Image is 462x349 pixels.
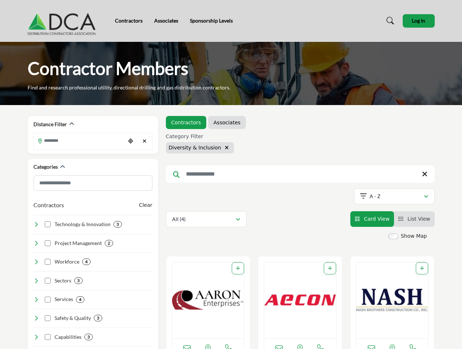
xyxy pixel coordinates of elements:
[85,259,88,264] b: 4
[328,265,332,271] a: Add To List
[77,278,80,283] b: 3
[82,258,91,265] div: 4 Results For Workforce
[355,216,390,222] a: View Card
[407,216,430,222] span: List View
[364,216,389,222] span: Card View
[55,296,73,303] h4: Services: Comprehensive offerings for pipeline construction, maintenance, and repair across vario...
[264,262,336,338] img: AECON Group Inc.
[166,165,435,183] input: Search Keyword
[74,277,83,284] div: 3 Results For Sectors
[28,84,230,91] p: Find and research professional utility, directional drilling and gas distribution contractors.
[139,201,152,209] buton: Clear
[97,316,99,321] b: 3
[116,222,119,227] b: 3
[412,17,425,24] span: Log In
[45,221,51,227] input: Select Technology & Innovation checkbox
[55,240,102,247] h4: Project Management: Effective planning, coordination, and oversight to deliver projects on time, ...
[125,133,136,149] div: Choose your current location
[34,133,126,148] input: Search Location
[33,121,67,128] h2: Distance Filter
[45,334,51,340] input: Select Capabilities checkbox
[113,221,122,228] div: 3 Results For Technology & Innovation
[166,133,234,140] h6: Category Filter
[45,259,51,265] input: Select Workforce checkbox
[84,334,93,340] div: 3 Results For Capabilities
[370,193,381,200] p: A - Z
[28,57,188,80] h1: Contractor Members
[28,6,100,35] img: Site Logo
[55,258,79,265] h4: Workforce: Skilled, experienced, and diverse professionals dedicated to excellence in all aspects...
[45,315,51,321] input: Select Safety & Quality checkbox
[108,241,110,246] b: 2
[236,265,240,271] a: Add To List
[379,15,399,27] a: Search
[172,216,186,223] p: All (4)
[94,315,102,321] div: 3 Results For Safety & Quality
[420,265,424,271] a: Add To List
[76,296,84,303] div: 4 Results For Services
[55,333,81,341] h4: Capabilities: Specialized skills and equipment for executing complex projects using advanced tech...
[79,297,81,302] b: 4
[154,17,178,24] a: Associates
[55,277,71,284] h4: Sectors: Serving multiple industries, including oil & gas, water, sewer, electric power, and tele...
[105,240,113,246] div: 2 Results For Project Management
[350,211,394,227] li: Card View
[354,188,435,204] button: A - Z
[401,232,427,240] label: Show Map
[166,211,247,227] button: All (4)
[403,14,435,28] button: Log In
[394,211,435,227] li: List View
[33,201,64,209] button: Contractors
[172,262,244,338] img: Aaron Enterprises Inc.
[55,221,111,228] h4: Technology & Innovation: Leveraging cutting-edge tools, systems, and processes to optimize effici...
[33,163,58,171] h2: Categories
[139,133,150,149] div: Clear search location
[45,297,51,302] input: Select Services checkbox
[172,262,244,338] a: Open Listing in new tab
[264,262,336,338] a: Open Listing in new tab
[45,278,51,284] input: Select Sectors checkbox
[171,119,201,126] a: Contractors
[115,17,143,24] a: Contractors
[356,262,428,338] a: Open Listing in new tab
[169,145,221,151] span: Diversity & Inclusion
[87,334,90,340] b: 3
[398,216,430,222] a: View List
[190,17,233,24] a: Sponsorship Levels
[45,240,51,246] input: Select Project Management checkbox
[214,119,240,126] a: Associates
[33,175,152,191] input: Search Category
[55,314,91,322] h4: Safety & Quality: Unwavering commitment to ensuring the highest standards of safety, compliance, ...
[356,262,428,338] img: Nash Brothers Construction Co., Inc.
